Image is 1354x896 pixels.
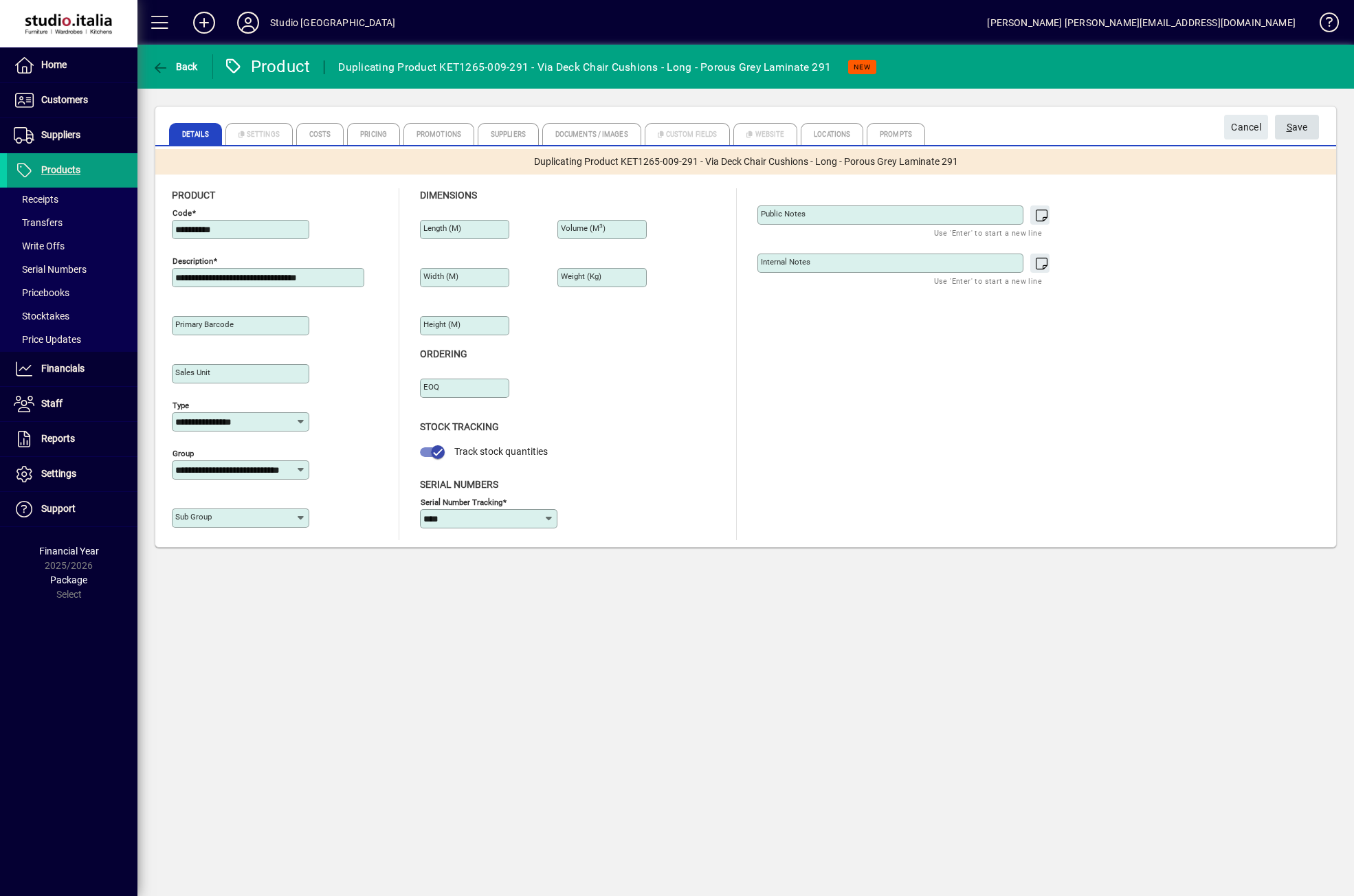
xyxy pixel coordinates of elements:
mat-label: Internal Notes [761,257,810,267]
a: Write Offs [7,234,137,258]
div: Studio [GEOGRAPHIC_DATA] [270,12,395,34]
span: Staff [41,398,63,409]
a: Transfers [7,211,137,234]
span: Financial Year [39,546,99,557]
span: Price Updates [14,334,81,345]
mat-label: Public Notes [761,209,806,219]
mat-label: Weight (Kg) [561,271,601,281]
a: Knowledge Base [1309,3,1337,47]
button: Save [1275,115,1319,139]
mat-label: Sub group [175,512,212,522]
div: Product [223,56,311,78]
span: Products [41,164,80,175]
mat-label: Height (m) [423,320,460,329]
span: Stock Tracking [420,421,499,432]
mat-label: Width (m) [423,271,458,281]
div: [PERSON_NAME] [PERSON_NAME][EMAIL_ADDRESS][DOMAIN_NAME] [987,12,1296,34]
mat-hint: Use 'Enter' to start a new line [934,273,1042,289]
span: Back [152,61,198,72]
sup: 3 [599,223,603,229]
span: Settings [41,468,76,479]
a: Serial Numbers [7,258,137,281]
mat-hint: Use 'Enter' to start a new line [934,225,1042,240]
a: Suppliers [7,118,137,153]
span: Dimensions [420,190,477,201]
mat-label: Serial Number tracking [421,497,502,506]
span: S [1287,122,1292,133]
mat-label: Sales unit [175,368,210,377]
span: Ordering [420,348,467,359]
span: Pricebooks [14,287,69,298]
span: Receipts [14,194,58,205]
a: Financials [7,352,137,386]
span: Duplicating Product KET1265-009-291 - Via Deck Chair Cushions - Long - Porous Grey Laminate 291 [534,155,958,169]
button: Cancel [1224,115,1268,139]
span: Serial Numbers [420,479,498,490]
a: Price Updates [7,328,137,351]
span: Stocktakes [14,311,69,322]
button: Back [148,54,201,79]
mat-label: Group [173,449,194,458]
a: Stocktakes [7,304,137,328]
div: Duplicating Product KET1265-009-291 - Via Deck Chair Cushions - Long - Porous Grey Laminate 291 [338,56,831,78]
mat-label: EOQ [423,382,439,392]
span: Support [41,503,76,514]
mat-label: Primary barcode [175,320,234,329]
span: Suppliers [41,129,80,140]
span: Serial Numbers [14,264,87,275]
mat-label: Type [173,401,189,410]
a: Reports [7,422,137,456]
a: Staff [7,387,137,421]
span: ave [1287,116,1308,139]
span: Customers [41,94,88,105]
button: Add [182,10,226,35]
button: Profile [226,10,270,35]
app-page-header-button: Back [137,54,213,79]
a: Home [7,48,137,82]
mat-label: Code [173,208,192,218]
span: Financials [41,363,85,374]
span: Write Offs [14,240,65,251]
span: Product [172,190,215,201]
a: Customers [7,83,137,117]
span: Transfers [14,217,63,228]
a: Support [7,492,137,526]
span: Cancel [1231,116,1261,139]
a: Pricebooks [7,281,137,304]
a: Receipts [7,188,137,211]
span: Home [41,59,67,70]
mat-label: Volume (m ) [561,223,606,233]
span: NEW [854,63,871,71]
a: Settings [7,457,137,491]
span: Package [50,574,87,585]
span: Reports [41,433,75,444]
mat-label: Description [173,256,213,266]
span: Track stock quantities [454,446,548,457]
mat-label: Length (m) [423,223,461,233]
